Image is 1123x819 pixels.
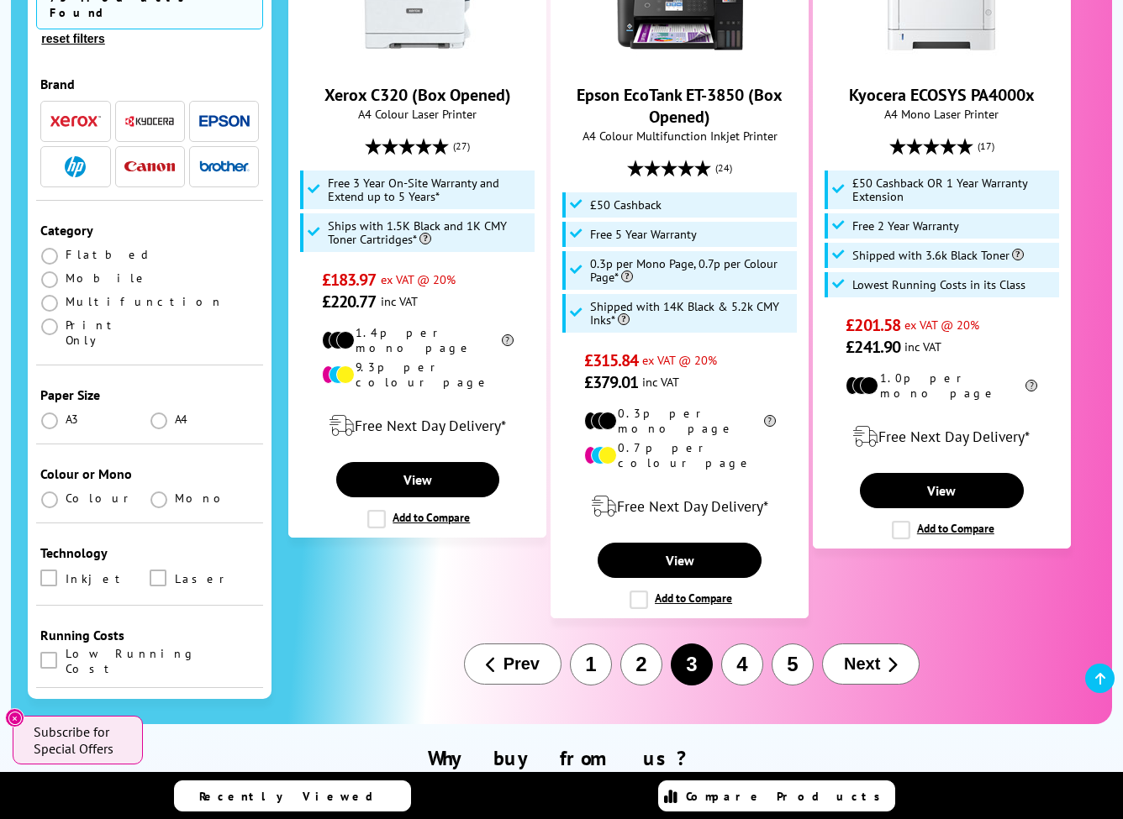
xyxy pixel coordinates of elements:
li: 1.0p per mono page [846,370,1037,401]
button: 4 [721,643,763,685]
span: £50 Cashback OR 1 Year Warranty Extension [852,176,1055,203]
div: modal_delivery [560,483,799,530]
span: Low Running Cost [66,652,259,670]
a: Kyocera ECOSYS PA4000x [849,84,1035,106]
div: Technology [40,544,259,561]
span: Prev [504,654,540,674]
span: £220.77 [322,291,377,312]
span: Multifunction [66,294,224,309]
div: Category [40,222,259,239]
button: Canon [119,155,180,178]
img: Brother [199,160,250,172]
img: Kyocera [124,115,175,128]
img: HP [65,156,86,177]
li: 9.3p per colour page [322,360,514,390]
div: modal_delivery [822,413,1062,460]
span: Subscribe for Special Offers [34,723,126,757]
span: (17) [978,130,994,162]
span: £183.97 [322,269,377,291]
button: 1 [570,643,612,685]
a: Kyocera ECOSYS PA4000x [878,54,1004,71]
a: Epson EcoTank ET-3850 (Box Opened) [617,54,743,71]
li: 1.4p per mono page [322,325,514,355]
div: Running Costs [40,627,259,643]
span: £241.90 [846,336,900,358]
span: Ships with 1.5K Black and 1K CMY Toner Cartridges* [328,219,530,246]
a: View [336,462,499,497]
a: Epson EcoTank ET-3850 (Box Opened) [577,84,783,128]
span: Lowest Running Costs in its Class [852,278,1025,291]
span: Mono [175,491,230,506]
button: HP [45,155,106,178]
label: Add to Compare [630,591,732,609]
span: £315.84 [584,349,639,371]
span: Flatbed [66,247,154,262]
div: modal_delivery [298,402,537,449]
span: (24) [715,152,732,184]
span: ex VAT @ 20% [642,352,717,368]
span: Next [844,654,880,674]
span: A4 Colour Laser Printer [298,106,537,122]
span: Compare Products [686,789,889,804]
span: Colour [66,491,135,506]
a: View [598,543,761,578]
span: £379.01 [584,371,639,393]
img: Xerox [50,115,101,127]
span: Print Only [66,318,150,348]
label: Add to Compare [367,510,470,528]
button: 2 [620,643,662,685]
label: Add to Compare [892,521,994,539]
span: Mobile [66,270,149,286]
a: Xerox C320 (Box Opened) [324,84,511,106]
span: inc VAT [642,374,679,390]
span: Laser [175,570,231,588]
a: View [860,473,1023,508]
button: 5 [772,643,814,685]
button: Close [5,708,24,727]
span: ex VAT @ 20% [904,317,979,333]
div: Colour or Mono [40,465,259,482]
span: A4 [175,412,190,427]
span: inc VAT [381,293,418,309]
span: 0.3p per Mono Page, 0.7p per Colour Page* [590,257,793,284]
li: 0.3p per mono page [584,406,776,436]
span: A4 Colour Multifunction Inkjet Printer [560,128,799,144]
span: £201.58 [846,314,900,336]
span: £50 Cashback [590,198,662,212]
a: Xerox C320 (Box Opened) [355,54,481,71]
button: Epson [194,110,255,133]
button: Prev [464,643,561,685]
button: Brother [194,155,255,178]
img: Epson [199,115,250,128]
button: Xerox [45,110,106,133]
h2: Why buy from us? [34,745,1089,771]
span: Shipped with 14K Black & 5.2k CMY Inks* [590,300,793,327]
div: Paper Size [40,386,259,403]
a: Recently Viewed [174,780,411,811]
span: Free 3 Year On-Site Warranty and Extend up to 5 Years* [328,176,530,203]
span: A3 [66,412,81,427]
span: (27) [453,130,470,162]
span: ex VAT @ 20% [381,271,456,287]
span: inc VAT [904,339,941,354]
button: Kyocera [119,110,180,133]
span: Inkjet [66,570,128,588]
span: Recently Viewed [199,789,390,804]
span: Free 2 Year Warranty [852,219,959,233]
span: A4 Mono Laser Printer [822,106,1062,122]
button: Next [822,643,920,685]
button: reset filters [36,31,109,46]
span: Free 5 Year Warranty [590,228,697,241]
a: Compare Products [658,780,895,811]
span: Shipped with 3.6k Black Toner [852,249,1024,262]
li: 0.7p per colour page [584,440,776,470]
div: Brand [40,76,259,92]
img: Canon [124,161,175,172]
